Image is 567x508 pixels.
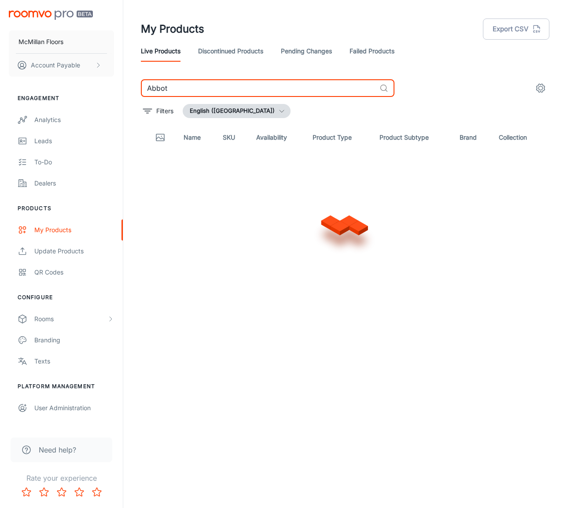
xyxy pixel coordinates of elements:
[34,157,114,167] div: To-do
[34,267,114,277] div: QR Codes
[141,79,376,97] input: Search
[34,335,114,345] div: Branding
[34,246,114,256] div: Update Products
[177,125,216,150] th: Name
[34,403,114,413] div: User Administration
[34,115,114,125] div: Analytics
[53,483,70,501] button: Rate 3 star
[453,125,492,150] th: Brand
[34,225,114,235] div: My Products
[372,125,452,150] th: Product Subtype
[492,125,549,150] th: Collection
[31,60,80,70] p: Account Payable
[34,136,114,146] div: Leads
[35,483,53,501] button: Rate 2 star
[183,104,291,118] button: English ([GEOGRAPHIC_DATA])
[34,178,114,188] div: Dealers
[532,79,549,97] button: settings
[198,41,263,62] a: Discontinued Products
[18,483,35,501] button: Rate 1 star
[34,356,114,366] div: Texts
[141,104,176,118] button: filter
[350,41,394,62] a: Failed Products
[34,314,107,324] div: Rooms
[483,19,549,40] button: Export CSV
[249,125,306,150] th: Availability
[70,483,88,501] button: Rate 4 star
[141,41,180,62] a: Live Products
[7,473,116,483] p: Rate your experience
[306,125,372,150] th: Product Type
[9,54,114,77] button: Account Payable
[9,30,114,53] button: McMillan Floors
[39,445,76,455] span: Need help?
[88,483,106,501] button: Rate 5 star
[216,125,249,150] th: SKU
[155,132,166,143] svg: Thumbnail
[281,41,332,62] a: Pending Changes
[141,21,204,37] h1: My Products
[9,11,93,20] img: Roomvo PRO Beta
[156,106,173,116] p: Filters
[18,37,63,47] p: McMillan Floors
